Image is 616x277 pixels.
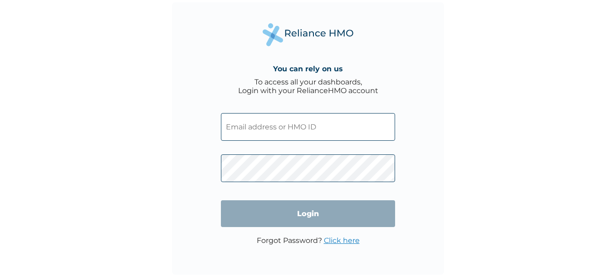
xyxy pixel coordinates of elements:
[238,78,378,95] div: To access all your dashboards, Login with your RelianceHMO account
[221,200,395,227] input: Login
[324,236,360,245] a: Click here
[263,23,353,46] img: Reliance Health's Logo
[273,64,343,73] h4: You can rely on us
[221,113,395,141] input: Email address or HMO ID
[257,236,360,245] p: Forgot Password?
